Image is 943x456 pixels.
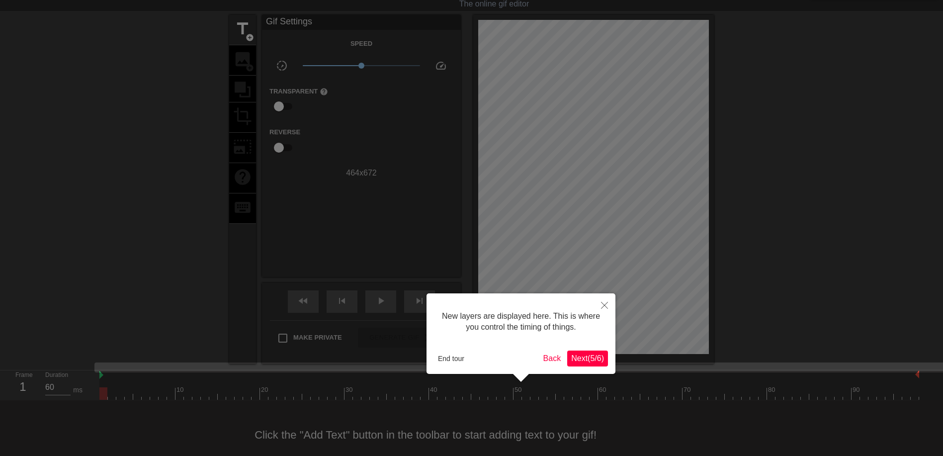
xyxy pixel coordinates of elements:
[567,351,608,366] button: Next
[571,354,604,363] span: Next ( 5 / 6 )
[336,295,348,307] span: skip_previous
[599,385,608,395] div: 60
[262,167,461,179] div: 464 x 672
[297,295,309,307] span: fast_rewind
[320,88,328,96] span: help
[768,385,777,395] div: 80
[915,370,919,378] img: bound-end.png
[345,385,354,395] div: 30
[514,385,523,395] div: 50
[853,385,861,395] div: 90
[233,19,252,38] span: title
[8,370,38,399] div: Frame
[430,385,439,395] div: 40
[269,87,328,96] label: Transparent
[375,295,387,307] span: play_arrow
[684,385,692,395] div: 70
[261,385,270,395] div: 20
[269,127,300,137] label: Reverse
[45,372,68,378] label: Duration
[434,301,608,343] div: New layers are displayed here. This is where you control the timing of things.
[262,15,461,30] div: Gif Settings
[350,39,372,49] label: Speed
[594,293,615,316] button: Close
[176,385,185,395] div: 10
[539,351,565,366] button: Back
[276,60,288,72] span: slow_motion_video
[15,378,30,396] div: 1
[293,333,342,343] span: Make Private
[435,60,447,72] span: speed
[246,33,254,42] span: add_circle
[434,351,468,366] button: End tour
[414,295,426,307] span: skip_next
[73,385,83,395] div: ms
